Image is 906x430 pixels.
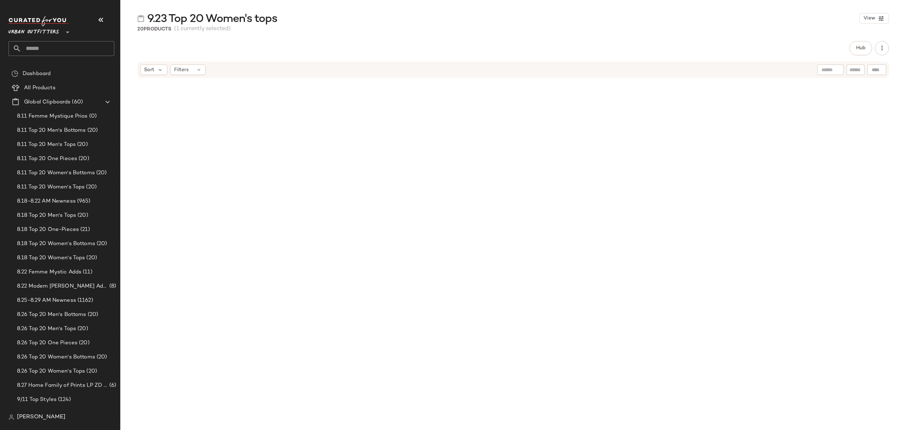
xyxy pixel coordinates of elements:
span: Sort [144,66,154,74]
span: (20) [86,311,98,319]
span: (20) [95,353,107,361]
img: svg%3e [137,15,144,22]
span: (1 currently selected) [174,25,231,33]
span: (11) [81,268,92,276]
span: (1162) [76,296,93,305]
span: 8.18 Top 20 Women's Bottoms [17,240,95,248]
span: (20) [76,325,88,333]
span: 9/11 Top Styles [17,396,57,404]
span: 8.11 Top 20 One Pieces [17,155,77,163]
span: (20) [76,211,88,220]
button: Hub [849,41,872,55]
span: (20) [95,240,107,248]
span: 8.26 Top 20 Men's Bottoms [17,311,86,319]
button: View [859,13,889,24]
span: (20) [85,367,97,375]
span: (955) [75,410,90,418]
span: (0) [88,112,97,120]
span: 8.27 Home Family of Prints LP ZD Adds [17,381,108,390]
span: All Products [24,84,56,92]
span: 9.23 Top 20 Women's tops [147,12,277,26]
span: 8.11 Top 20 Women's Tops [17,183,85,191]
span: [PERSON_NAME] [17,413,65,421]
span: (20) [77,155,89,163]
span: 8.11 Top 20 Men's Tops [17,141,76,149]
span: 8.22 Modern [PERSON_NAME] Adds [17,282,108,290]
span: 8.18 Top 20 One-Pieces [17,226,79,234]
span: 8.18 Top 20 Women's Tops [17,254,85,262]
span: Dashboard [23,70,51,78]
span: 8.18-8.22 AM Newness [17,197,76,205]
span: 8.26 Top 20 Women's Bottoms [17,353,95,361]
span: 8.11 Top 20 Men's Bottoms [17,126,86,135]
span: (20) [95,169,107,177]
span: 8.11 Femme Mystique Prios [17,112,88,120]
span: View [863,16,875,21]
span: 8.11 Top 20 Women's Bottoms [17,169,95,177]
span: 9.15-9.19 AM Newness [17,410,75,418]
span: (965) [76,197,91,205]
span: (124) [57,396,71,404]
span: Global Clipboards [24,98,70,106]
span: (8) [108,282,116,290]
img: cfy_white_logo.C9jOOHJF.svg [8,16,69,26]
span: 8.26 Top 20 Women's Tops [17,367,85,375]
span: (20) [86,126,98,135]
span: 8.18 Top 20 Men's Tops [17,211,76,220]
span: 8.25-8.29 AM Newness [17,296,76,305]
span: Hub [856,45,866,51]
span: 8.26 Top 20 Men's Tops [17,325,76,333]
span: (20) [78,339,90,347]
span: 8.22 Femme Mystic Adds [17,268,81,276]
span: 8.26 Top 20 One Pieces [17,339,78,347]
span: (20) [85,183,97,191]
img: svg%3e [8,414,14,420]
span: Filters [174,66,189,74]
span: (60) [70,98,83,106]
span: (20) [76,141,88,149]
span: 20 [137,27,144,32]
div: Products [137,26,171,33]
span: (6) [108,381,116,390]
img: svg%3e [11,70,18,77]
span: Urban Outfitters [8,24,59,37]
span: (20) [85,254,97,262]
span: (21) [79,226,90,234]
